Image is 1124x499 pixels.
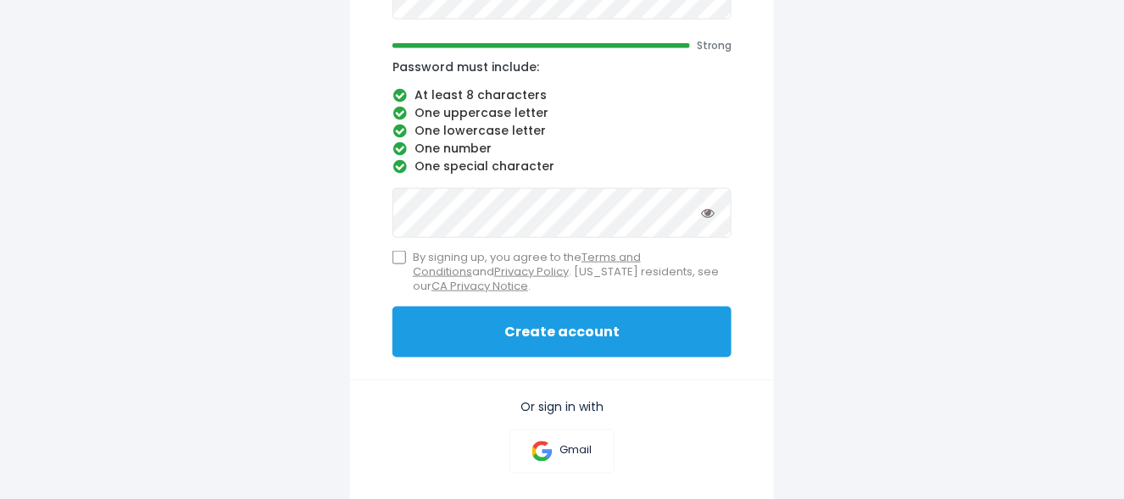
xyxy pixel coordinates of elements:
[494,263,569,280] a: Privacy Policy
[392,141,732,157] li: One number
[392,124,732,139] li: One lowercase letter
[413,249,641,280] a: Terms and Conditions
[392,59,732,75] p: Password must include:
[392,106,732,121] li: One uppercase letter
[509,430,614,474] a: Gmail
[413,251,732,294] span: By signing up, you agree to the and . [US_STATE] residents, see our .
[392,159,732,175] li: One special character
[392,251,406,264] input: By signing up, you agree to theTerms and ConditionsandPrivacy Policy. [US_STATE] residents, see o...
[392,400,732,415] p: Or sign in with
[392,88,732,103] li: At least 8 characters
[559,444,592,458] p: Gmail
[392,307,732,358] button: Create account
[431,278,528,294] a: CA Privacy Notice
[697,39,732,53] span: Strong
